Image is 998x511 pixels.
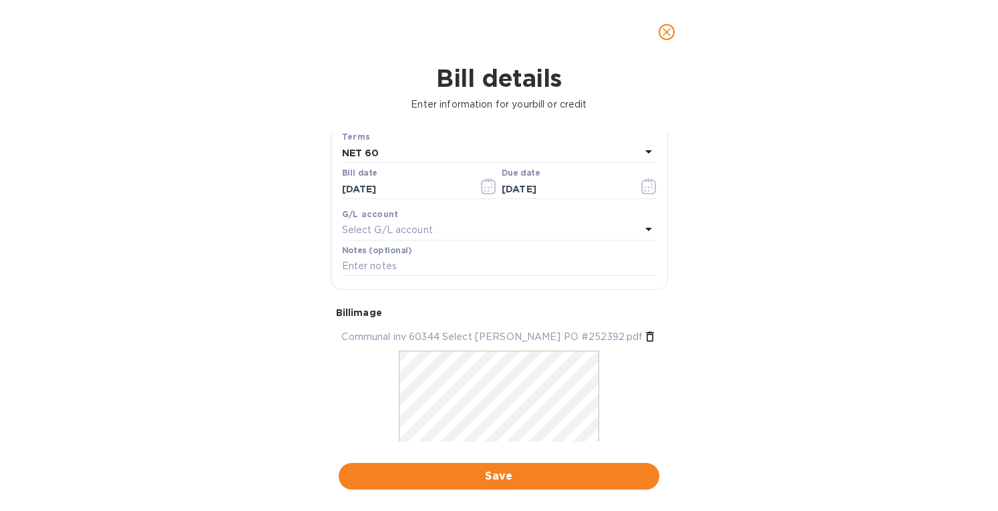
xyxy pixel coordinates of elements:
input: Select date [342,179,468,199]
p: Enter information for your bill or credit [11,98,987,112]
input: Due date [502,179,628,199]
p: Communal inv 60344 Select [PERSON_NAME] PO #252392.pdf [341,330,643,344]
p: Select G/L account [342,223,433,237]
b: NET 60 [342,148,379,158]
button: close [651,16,683,48]
button: Save [339,463,659,490]
b: G/L account [342,209,399,219]
p: Bill image [336,306,663,319]
label: Due date [502,170,540,178]
label: Notes (optional) [342,246,412,254]
span: Save [349,468,649,484]
label: Bill date [342,170,377,178]
b: Terms [342,132,371,142]
input: Enter notes [342,257,657,277]
h1: Bill details [11,64,987,92]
